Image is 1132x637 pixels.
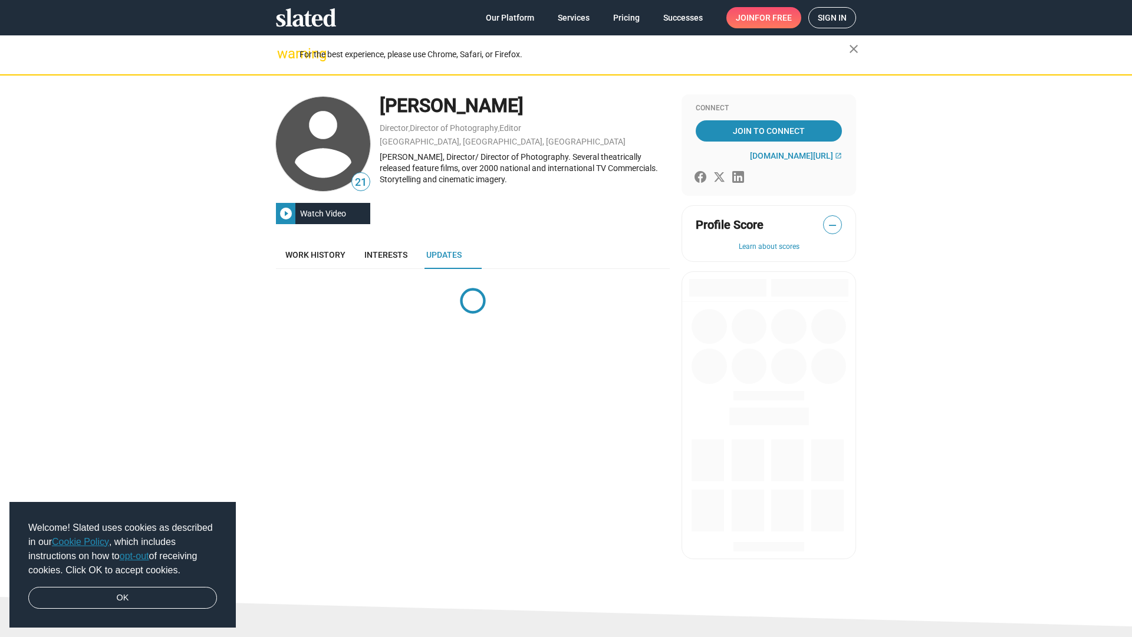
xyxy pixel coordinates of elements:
[498,126,499,132] span: ,
[9,502,236,628] div: cookieconsent
[28,587,217,609] a: dismiss cookie message
[696,120,842,142] a: Join To Connect
[410,123,498,133] a: Director of Photography
[654,7,712,28] a: Successes
[696,217,764,233] span: Profile Score
[417,241,471,269] a: Updates
[120,551,149,561] a: opt-out
[352,175,370,191] span: 21
[285,250,345,260] span: Work history
[558,7,590,28] span: Services
[696,242,842,252] button: Learn about scores
[548,7,599,28] a: Services
[300,47,849,63] div: For the best experience, please use Chrome, Safari, or Firefox.
[380,152,670,185] div: [PERSON_NAME], Director/ Director of Photography. Several theatrically released feature films, ov...
[750,151,833,160] span: [DOMAIN_NAME][URL]
[726,7,801,28] a: Joinfor free
[663,7,703,28] span: Successes
[750,151,842,160] a: [DOMAIN_NAME][URL]
[364,250,407,260] span: Interests
[824,218,841,233] span: —
[604,7,649,28] a: Pricing
[808,7,856,28] a: Sign in
[276,203,370,224] button: Watch Video
[28,521,217,577] span: Welcome! Slated uses cookies as described in our , which includes instructions on how to of recei...
[698,120,840,142] span: Join To Connect
[277,47,291,61] mat-icon: warning
[476,7,544,28] a: Our Platform
[696,104,842,113] div: Connect
[295,203,351,224] div: Watch Video
[409,126,410,132] span: ,
[499,123,521,133] a: Editor
[52,537,109,547] a: Cookie Policy
[486,7,534,28] span: Our Platform
[380,123,409,133] a: Director
[755,7,792,28] span: for free
[279,206,293,221] mat-icon: play_circle_filled
[380,137,626,146] a: [GEOGRAPHIC_DATA], [GEOGRAPHIC_DATA], [GEOGRAPHIC_DATA]
[426,250,462,260] span: Updates
[355,241,417,269] a: Interests
[276,241,355,269] a: Work history
[818,8,847,28] span: Sign in
[613,7,640,28] span: Pricing
[835,152,842,159] mat-icon: open_in_new
[847,42,861,56] mat-icon: close
[380,93,670,119] div: [PERSON_NAME]
[736,7,792,28] span: Join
